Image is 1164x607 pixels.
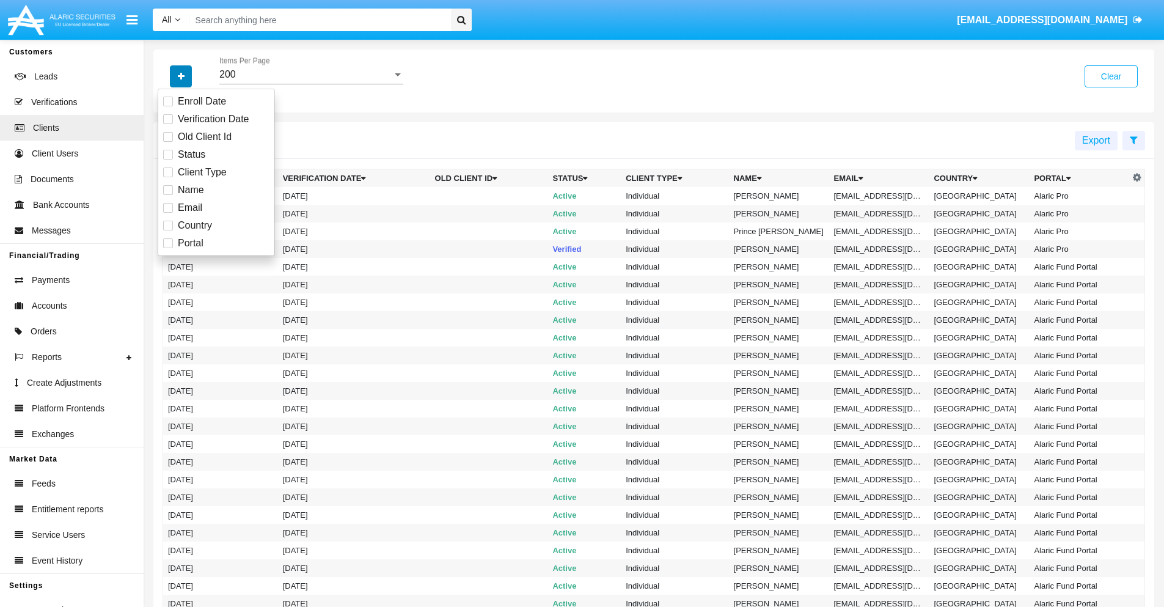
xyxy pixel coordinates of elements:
[178,218,212,233] span: Country
[547,329,621,347] td: Active
[829,524,929,542] td: [EMAIL_ADDRESS][DOMAIN_NAME]
[621,471,728,488] td: Individual
[178,147,205,162] span: Status
[163,293,278,311] td: [DATE]
[929,364,1029,382] td: [GEOGRAPHIC_DATA]
[547,577,621,595] td: Active
[278,347,430,364] td: [DATE]
[957,15,1127,25] span: [EMAIL_ADDRESS][DOMAIN_NAME]
[929,329,1029,347] td: [GEOGRAPHIC_DATA]
[621,347,728,364] td: Individual
[278,364,430,382] td: [DATE]
[929,400,1029,418] td: [GEOGRAPHIC_DATA]
[729,524,829,542] td: [PERSON_NAME]
[729,276,829,293] td: [PERSON_NAME]
[829,577,929,595] td: [EMAIL_ADDRESS][DOMAIN_NAME]
[278,418,430,435] td: [DATE]
[278,276,430,293] td: [DATE]
[178,94,226,109] span: Enroll Date
[1029,471,1129,488] td: Alaric Fund Portal
[621,524,728,542] td: Individual
[929,382,1029,400] td: [GEOGRAPHIC_DATA]
[829,329,929,347] td: [EMAIL_ADDRESS][DOMAIN_NAME]
[829,240,929,258] td: [EMAIL_ADDRESS][DOMAIN_NAME]
[1029,453,1129,471] td: Alaric Fund Portal
[1029,293,1129,311] td: Alaric Fund Portal
[1029,364,1129,382] td: Alaric Fund Portal
[621,364,728,382] td: Individual
[929,205,1029,223] td: [GEOGRAPHIC_DATA]
[729,311,829,329] td: [PERSON_NAME]
[729,400,829,418] td: [PERSON_NAME]
[33,122,59,134] span: Clients
[729,488,829,506] td: [PERSON_NAME]
[547,187,621,205] td: Active
[829,293,929,311] td: [EMAIL_ADDRESS][DOMAIN_NAME]
[189,9,447,31] input: Search
[178,130,232,144] span: Old Client Id
[547,240,621,258] td: Verified
[829,223,929,240] td: [EMAIL_ADDRESS][DOMAIN_NAME]
[32,428,74,441] span: Exchanges
[829,453,929,471] td: [EMAIL_ADDRESS][DOMAIN_NAME]
[929,276,1029,293] td: [GEOGRAPHIC_DATA]
[1029,187,1129,205] td: Alaric Pro
[929,488,1029,506] td: [GEOGRAPHIC_DATA]
[163,311,278,329] td: [DATE]
[1029,382,1129,400] td: Alaric Fund Portal
[1029,577,1129,595] td: Alaric Fund Portal
[163,559,278,577] td: [DATE]
[621,488,728,506] td: Individual
[621,329,728,347] td: Individual
[929,240,1029,258] td: [GEOGRAPHIC_DATA]
[829,559,929,577] td: [EMAIL_ADDRESS][DOMAIN_NAME]
[278,382,430,400] td: [DATE]
[547,364,621,382] td: Active
[163,542,278,559] td: [DATE]
[430,169,548,188] th: Old Client Id
[32,224,71,237] span: Messages
[278,488,430,506] td: [DATE]
[1029,329,1129,347] td: Alaric Fund Portal
[278,205,430,223] td: [DATE]
[829,471,929,488] td: [EMAIL_ADDRESS][DOMAIN_NAME]
[32,300,67,312] span: Accounts
[547,169,621,188] th: Status
[178,112,249,127] span: Verification Date
[34,70,57,83] span: Leads
[929,524,1029,542] td: [GEOGRAPHIC_DATA]
[729,577,829,595] td: [PERSON_NAME]
[621,453,728,471] td: Individual
[621,258,728,276] td: Individual
[278,524,430,542] td: [DATE]
[163,418,278,435] td: [DATE]
[178,200,202,215] span: Email
[278,435,430,453] td: [DATE]
[163,453,278,471] td: [DATE]
[547,559,621,577] td: Active
[178,183,204,197] span: Name
[547,276,621,293] td: Active
[547,382,621,400] td: Active
[621,311,728,329] td: Individual
[32,147,78,160] span: Client Users
[278,471,430,488] td: [DATE]
[1029,347,1129,364] td: Alaric Fund Portal
[1029,258,1129,276] td: Alaric Fund Portal
[729,187,829,205] td: [PERSON_NAME]
[929,418,1029,435] td: [GEOGRAPHIC_DATA]
[1029,205,1129,223] td: Alaric Pro
[32,351,62,364] span: Reports
[547,471,621,488] td: Active
[829,400,929,418] td: [EMAIL_ADDRESS][DOMAIN_NAME]
[547,311,621,329] td: Active
[1082,135,1110,145] span: Export
[729,506,829,524] td: [PERSON_NAME]
[163,577,278,595] td: [DATE]
[929,506,1029,524] td: [GEOGRAPHIC_DATA]
[1029,400,1129,418] td: Alaric Fund Portal
[278,559,430,577] td: [DATE]
[929,169,1029,188] th: Country
[163,524,278,542] td: [DATE]
[547,453,621,471] td: Active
